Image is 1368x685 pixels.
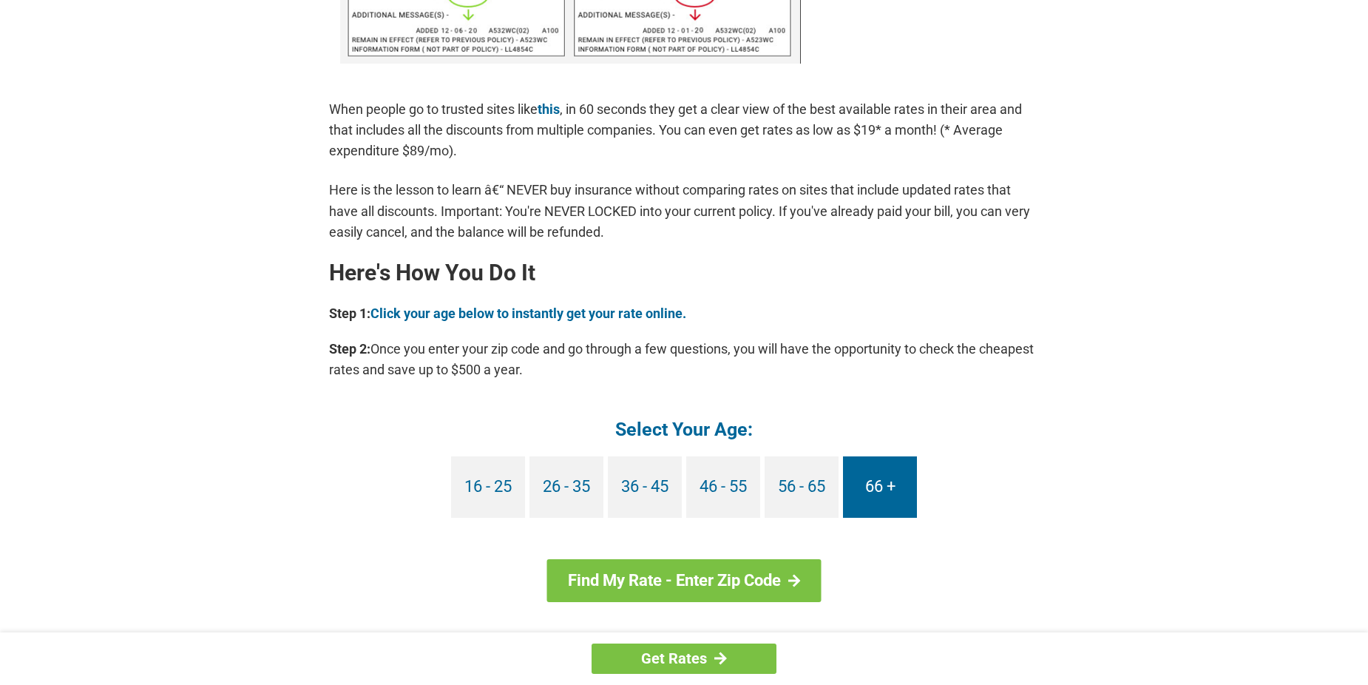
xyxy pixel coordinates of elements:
[529,456,603,518] a: 26 - 35
[451,456,525,518] a: 16 - 25
[547,559,822,602] a: Find My Rate - Enter Zip Code
[843,456,917,518] a: 66 +
[329,339,1039,380] p: Once you enter your zip code and go through a few questions, you will have the opportunity to che...
[538,101,560,117] a: this
[686,456,760,518] a: 46 - 55
[592,644,776,674] a: Get Rates
[329,99,1039,161] p: When people go to trusted sites like , in 60 seconds they get a clear view of the best available ...
[608,456,682,518] a: 36 - 45
[329,341,370,357] b: Step 2:
[329,261,1039,285] h2: Here's How You Do It
[765,456,839,518] a: 56 - 65
[329,180,1039,242] p: Here is the lesson to learn â€“ NEVER buy insurance without comparing rates on sites that include...
[329,417,1039,442] h4: Select Your Age:
[329,306,370,321] b: Step 1:
[370,306,686,321] a: Click your age below to instantly get your rate online.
